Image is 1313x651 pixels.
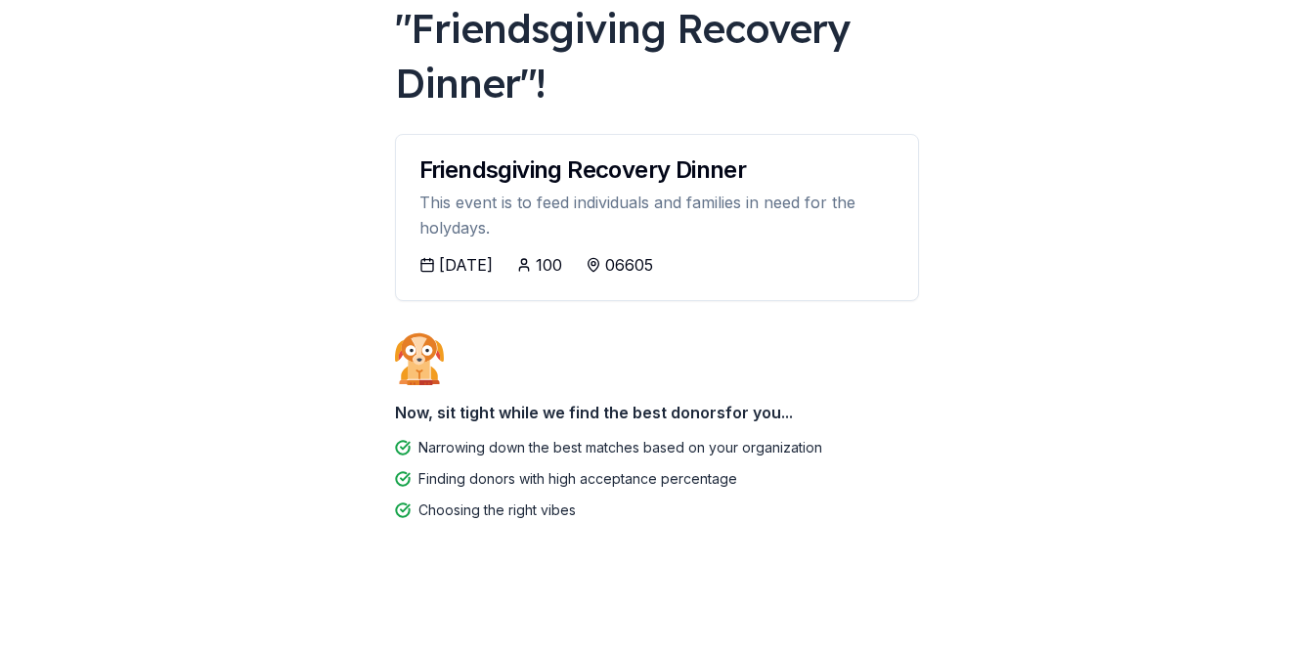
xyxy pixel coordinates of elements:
div: This event is to feed individuals and families in need for the holydays. [419,190,895,241]
div: Choosing the right vibes [418,499,576,522]
div: Friendsgiving Recovery Dinner [419,158,895,182]
div: 100 [536,253,562,277]
img: Dog waiting patiently [395,332,444,385]
div: Now, sit tight while we find the best donors for you... [395,393,919,432]
div: [DATE] [439,253,493,277]
div: 06605 [605,253,653,277]
div: Finding donors with high acceptance percentage [418,467,737,491]
div: Narrowing down the best matches based on your organization [418,436,822,459]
